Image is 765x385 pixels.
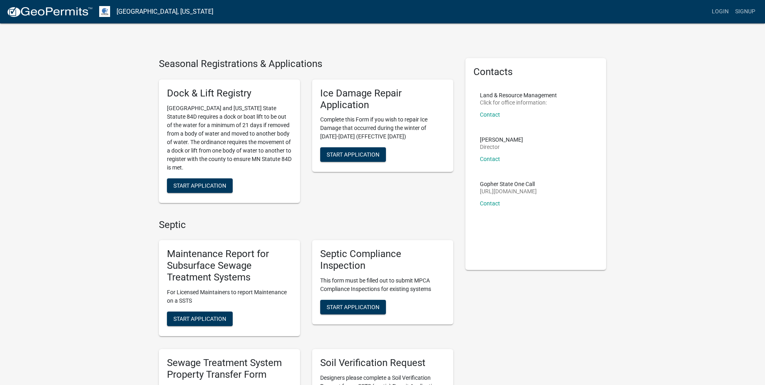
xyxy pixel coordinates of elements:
h5: Dock & Lift Registry [167,88,292,99]
button: Start Application [320,300,386,314]
p: Click for office information: [480,100,557,105]
p: For Licensed Maintainers to report Maintenance on a SSTS [167,288,292,305]
a: [GEOGRAPHIC_DATA], [US_STATE] [117,5,213,19]
button: Start Application [167,178,233,193]
a: Contact [480,156,500,162]
button: Start Application [320,147,386,162]
span: Start Application [173,315,226,322]
h5: Maintenance Report for Subsurface Sewage Treatment Systems [167,248,292,283]
a: Contact [480,111,500,118]
p: This form must be filled out to submit MPCA Compliance Inspections for existing systems [320,276,445,293]
img: Otter Tail County, Minnesota [99,6,110,17]
h5: Septic Compliance Inspection [320,248,445,272]
button: Start Application [167,312,233,326]
a: Contact [480,200,500,207]
p: [URL][DOMAIN_NAME] [480,188,537,194]
h4: Septic [159,219,453,231]
a: Login [709,4,732,19]
p: Gopher State One Call [480,181,537,187]
a: Signup [732,4,759,19]
p: [PERSON_NAME] [480,137,523,142]
span: Start Application [327,303,379,310]
p: [GEOGRAPHIC_DATA] and [US_STATE] State Statute 84D requires a dock or boat lift to be out of the ... [167,104,292,172]
span: Start Application [327,151,379,158]
p: Complete this Form if you wish to repair Ice Damage that occurred during the winter of [DATE]-[DA... [320,115,445,141]
p: Director [480,144,523,150]
h5: Contacts [473,66,598,78]
h5: Ice Damage Repair Application [320,88,445,111]
h5: Soil Verification Request [320,357,445,369]
h4: Seasonal Registrations & Applications [159,58,453,70]
span: Start Application [173,182,226,188]
p: Land & Resource Management [480,92,557,98]
h5: Sewage Treatment System Property Transfer Form [167,357,292,381]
